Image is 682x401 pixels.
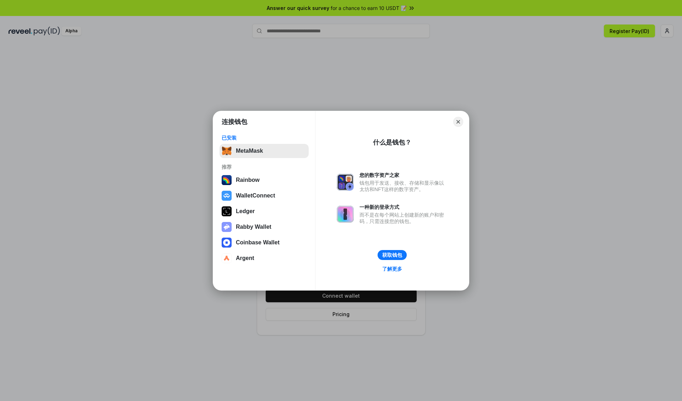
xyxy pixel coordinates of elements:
[359,212,448,224] div: 而不是在每个网站上创建新的账户和密码，只需连接您的钱包。
[236,193,275,199] div: WalletConnect
[220,204,309,218] button: Ledger
[359,172,448,178] div: 您的数字资产之家
[359,204,448,210] div: 一种新的登录方式
[236,224,271,230] div: Rabby Wallet
[337,206,354,223] img: svg+xml,%3Csvg%20xmlns%3D%22http%3A%2F%2Fwww.w3.org%2F2000%2Fsvg%22%20fill%3D%22none%22%20viewBox...
[222,175,232,185] img: svg+xml,%3Csvg%20width%3D%22120%22%20height%3D%22120%22%20viewBox%3D%220%200%20120%20120%22%20fil...
[373,138,411,147] div: 什么是钱包？
[378,250,407,260] button: 获取钱包
[220,173,309,187] button: Rainbow
[337,174,354,191] img: svg+xml,%3Csvg%20xmlns%3D%22http%3A%2F%2Fwww.w3.org%2F2000%2Fsvg%22%20fill%3D%22none%22%20viewBox...
[359,180,448,193] div: 钱包用于发送、接收、存储和显示像以太坊和NFT这样的数字资产。
[222,164,307,170] div: 推荐
[453,117,463,127] button: Close
[220,251,309,265] button: Argent
[382,252,402,258] div: 获取钱包
[236,255,254,261] div: Argent
[220,189,309,203] button: WalletConnect
[236,239,280,246] div: Coinbase Wallet
[378,264,406,273] a: 了解更多
[236,208,255,215] div: Ledger
[220,235,309,250] button: Coinbase Wallet
[222,146,232,156] img: svg+xml,%3Csvg%20fill%3D%22none%22%20height%3D%2233%22%20viewBox%3D%220%200%2035%2033%22%20width%...
[236,177,260,183] div: Rainbow
[222,191,232,201] img: svg+xml,%3Csvg%20width%3D%2228%22%20height%3D%2228%22%20viewBox%3D%220%200%2028%2028%22%20fill%3D...
[222,238,232,248] img: svg+xml,%3Csvg%20width%3D%2228%22%20height%3D%2228%22%20viewBox%3D%220%200%2028%2028%22%20fill%3D...
[220,220,309,234] button: Rabby Wallet
[222,253,232,263] img: svg+xml,%3Csvg%20width%3D%2228%22%20height%3D%2228%22%20viewBox%3D%220%200%2028%2028%22%20fill%3D...
[222,206,232,216] img: svg+xml,%3Csvg%20xmlns%3D%22http%3A%2F%2Fwww.w3.org%2F2000%2Fsvg%22%20width%3D%2228%22%20height%3...
[236,148,263,154] div: MetaMask
[222,118,247,126] h1: 连接钱包
[222,135,307,141] div: 已安装
[382,266,402,272] div: 了解更多
[222,222,232,232] img: svg+xml,%3Csvg%20xmlns%3D%22http%3A%2F%2Fwww.w3.org%2F2000%2Fsvg%22%20fill%3D%22none%22%20viewBox...
[220,144,309,158] button: MetaMask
